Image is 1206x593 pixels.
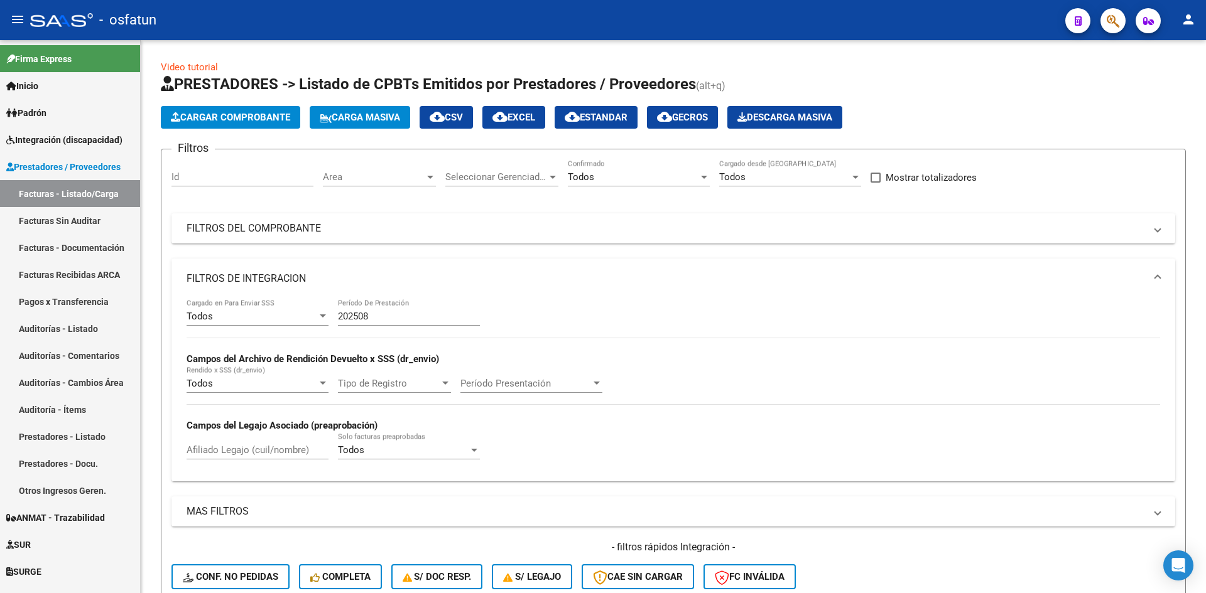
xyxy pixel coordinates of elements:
[403,571,472,582] span: S/ Doc Resp.
[727,106,842,129] button: Descarga Masiva
[593,571,683,582] span: CAE SIN CARGAR
[565,109,580,124] mat-icon: cloud_download
[565,112,627,123] span: Estandar
[482,106,545,129] button: EXCEL
[187,222,1145,235] mat-panel-title: FILTROS DEL COMPROBANTE
[430,109,445,124] mat-icon: cloud_download
[492,112,535,123] span: EXCEL
[715,571,785,582] span: FC Inválida
[187,420,378,431] strong: Campos del Legajo Asociado (preaprobación)
[171,299,1175,481] div: FILTROS DE INTEGRACION
[299,564,382,589] button: Completa
[99,6,156,34] span: - osfatun
[171,139,215,157] h3: Filtros
[6,52,72,66] span: Firma Express
[6,538,31,552] span: SUR
[171,112,290,123] span: Cargar Comprobante
[187,272,1145,286] mat-panel-title: FILTROS DE INTEGRACION
[320,112,400,123] span: Carga Masiva
[161,106,300,129] button: Cargar Comprobante
[6,160,121,174] span: Prestadores / Proveedores
[6,79,38,93] span: Inicio
[420,106,473,129] button: CSV
[1163,550,1193,580] div: Open Intercom Messenger
[183,571,278,582] span: Conf. no pedidas
[6,133,122,147] span: Integración (discapacidad)
[187,505,1145,518] mat-panel-title: MAS FILTROS
[1181,12,1196,27] mat-icon: person
[10,12,25,27] mat-icon: menu
[657,112,708,123] span: Gecros
[647,106,718,129] button: Gecros
[391,564,483,589] button: S/ Doc Resp.
[171,564,290,589] button: Conf. no pedidas
[171,496,1175,526] mat-expansion-panel-header: MAS FILTROS
[727,106,842,129] app-download-masive: Descarga masiva de comprobantes (adjuntos)
[161,75,696,93] span: PRESTADORES -> Listado de CPBTs Emitidos por Prestadores / Proveedores
[492,109,508,124] mat-icon: cloud_download
[187,311,213,322] span: Todos
[719,171,746,183] span: Todos
[6,511,105,525] span: ANMAT - Trazabilidad
[171,259,1175,299] mat-expansion-panel-header: FILTROS DE INTEGRACION
[338,378,440,389] span: Tipo de Registro
[161,61,218,73] a: Video tutorial
[6,106,46,120] span: Padrón
[657,109,672,124] mat-icon: cloud_download
[310,106,410,129] button: Carga Masiva
[460,378,591,389] span: Período Presentación
[171,540,1175,554] h4: - filtros rápidos Integración -
[703,564,796,589] button: FC Inválida
[737,112,832,123] span: Descarga Masiva
[338,444,364,456] span: Todos
[187,353,439,365] strong: Campos del Archivo de Rendición Devuelto x SSS (dr_envio)
[430,112,463,123] span: CSV
[6,565,41,579] span: SURGE
[492,564,572,589] button: S/ legajo
[886,170,977,185] span: Mostrar totalizadores
[696,80,725,92] span: (alt+q)
[503,571,561,582] span: S/ legajo
[310,571,371,582] span: Completa
[445,171,547,183] span: Seleccionar Gerenciador
[582,564,694,589] button: CAE SIN CARGAR
[568,171,594,183] span: Todos
[555,106,638,129] button: Estandar
[323,171,425,183] span: Area
[187,378,213,389] span: Todos
[171,213,1175,243] mat-expansion-panel-header: FILTROS DEL COMPROBANTE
